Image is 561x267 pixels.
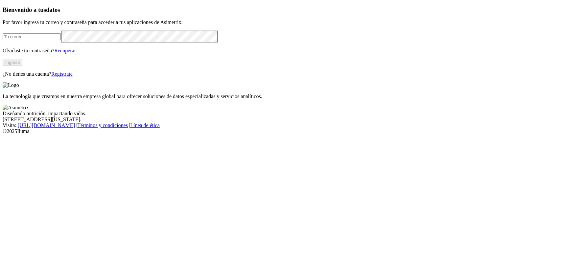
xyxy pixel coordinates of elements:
[3,128,558,134] div: © 2025 Iluma
[77,122,128,128] a: Términos y condiciones
[3,82,19,88] img: Logo
[3,122,558,128] div: Visita : | |
[54,48,76,53] a: Recuperar
[3,19,558,25] p: Por favor ingresa tu correo y contraseña para acceder a tus aplicaciones de Asimetrix:
[46,6,60,13] span: datos
[3,71,558,77] p: ¿No tienes una cuenta?
[3,105,29,111] img: Asimetrix
[3,117,558,122] div: [STREET_ADDRESS][US_STATE].
[3,48,558,54] p: Olvidaste tu contraseña?
[51,71,73,77] a: Regístrate
[130,122,160,128] a: Línea de ética
[18,122,75,128] a: [URL][DOMAIN_NAME]
[3,33,61,40] input: Tu correo
[3,6,558,13] h3: Bienvenido a tus
[3,93,558,99] p: La tecnología que creamos en nuestra empresa global para ofrecer soluciones de datos especializad...
[3,111,558,117] div: Diseñando nutrición, impactando vidas.
[3,59,22,66] button: Ingresa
